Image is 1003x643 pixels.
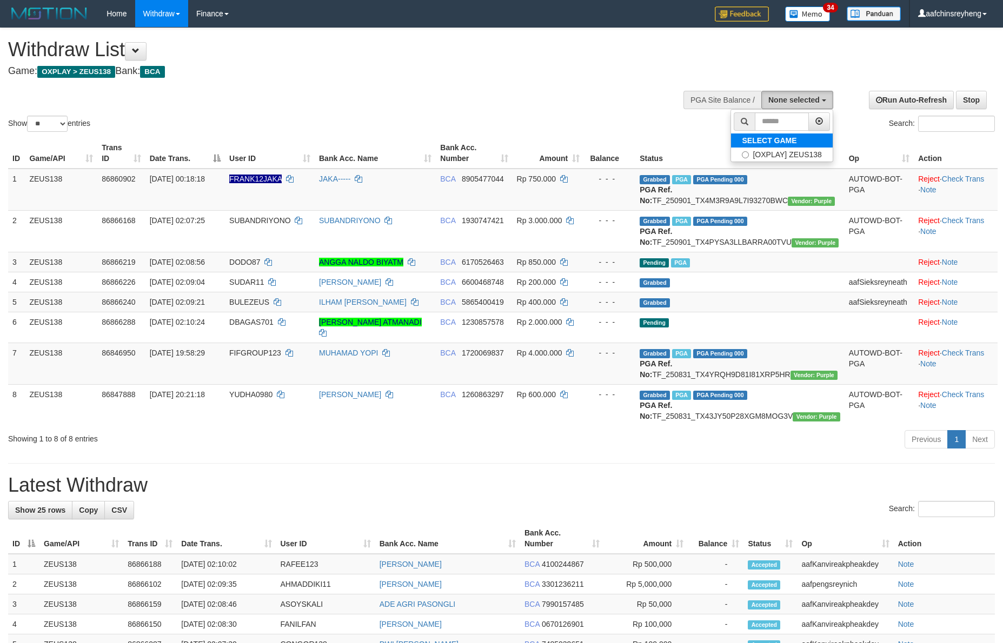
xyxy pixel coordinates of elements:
div: - - - [588,347,631,358]
div: - - - [588,317,631,327]
a: [PERSON_NAME] [319,278,381,286]
th: Bank Acc. Name: activate to sort column ascending [375,523,520,554]
th: User ID: activate to sort column ascending [225,138,315,169]
td: [DATE] 02:09:35 [177,574,276,594]
td: AUTOWD-BOT-PGA [845,210,914,252]
td: ASOYSKALI [276,594,375,614]
input: Search: [918,501,995,517]
span: Rp 2.000.000 [517,318,562,326]
th: Game/API: activate to sort column ascending [25,138,97,169]
span: PGA Pending [693,175,747,184]
span: BULEZEUS [229,298,269,306]
span: DBAGAS701 [229,318,274,326]
a: Reject [918,175,940,183]
span: Vendor URL: https://trx4.1velocity.biz [791,371,838,380]
span: Accepted [748,600,780,609]
span: 86860902 [102,175,135,183]
a: Check Trans [942,175,985,183]
td: 4 [8,614,39,634]
span: Copy 4100244867 to clipboard [542,560,584,568]
td: ZEUS138 [25,272,97,292]
td: aafSieksreyneath [845,292,914,312]
span: Accepted [748,580,780,590]
a: Note [942,278,958,286]
span: BCA [524,620,540,628]
td: aafKanvireakpheakdey [797,554,893,574]
td: AUTOWD-BOT-PGA [845,169,914,211]
td: AUTOWD-BOT-PGA [845,343,914,384]
img: panduan.png [847,6,901,21]
span: Rp 750.000 [517,175,556,183]
td: - [688,554,743,574]
td: 5 [8,292,25,312]
td: aafpengsreynich [797,574,893,594]
td: · · [914,210,998,252]
td: · · [914,384,998,426]
td: [DATE] 02:08:30 [177,614,276,634]
td: 7 [8,343,25,384]
td: Rp 50,000 [604,594,688,614]
div: - - - [588,277,631,287]
td: - [688,574,743,594]
th: Status: activate to sort column ascending [743,523,797,554]
a: Stop [956,91,987,109]
div: - - - [588,215,631,226]
label: Search: [889,501,995,517]
th: Bank Acc. Name: activate to sort column ascending [315,138,436,169]
th: User ID: activate to sort column ascending [276,523,375,554]
td: TF_250901_TX4M3R9A9L7I93270BWC [635,169,845,211]
b: PGA Ref. No: [640,185,672,205]
select: Showentries [27,116,68,132]
span: FIFGROUP123 [229,349,281,357]
th: Action [894,523,995,554]
a: ILHAM [PERSON_NAME] [319,298,407,306]
a: Reject [918,258,940,266]
span: PGA Pending [693,391,747,400]
a: Note [898,560,914,568]
a: Reject [918,349,940,357]
button: None selected [761,91,833,109]
div: - - - [588,257,631,267]
span: Marked by aafpengsreynich [671,258,690,267]
a: 1 [947,430,966,448]
a: ANGGA NALDO BIYATM [319,258,403,266]
span: Marked by aafpengsreynich [672,217,691,226]
td: 1 [8,169,25,211]
span: 86846950 [102,349,135,357]
td: ZEUS138 [39,594,123,614]
a: Reject [918,216,940,225]
a: Reject [918,318,940,326]
a: [PERSON_NAME] [380,560,442,568]
td: FANILFAN [276,614,375,634]
td: ZEUS138 [39,554,123,574]
td: aafSieksreyneath [845,272,914,292]
span: SUDAR11 [229,278,264,286]
th: Balance: activate to sort column ascending [688,523,743,554]
span: DODO87 [229,258,261,266]
td: ZEUS138 [39,574,123,594]
span: Grabbed [640,349,670,358]
span: SUBANDRIYONO [229,216,291,225]
span: Marked by aafnoeunsreypich [672,391,691,400]
td: RAFEE123 [276,554,375,574]
a: Note [920,227,936,236]
a: Note [920,185,936,194]
a: Next [965,430,995,448]
span: Rp 850.000 [517,258,556,266]
a: JAKA----- [319,175,350,183]
span: Accepted [748,560,780,570]
th: Trans ID: activate to sort column ascending [123,523,177,554]
td: 4 [8,272,25,292]
span: 86866240 [102,298,135,306]
div: PGA Site Balance / [683,91,761,109]
span: OXPLAY > ZEUS138 [37,66,115,78]
span: BCA [440,216,455,225]
h4: Game: Bank: [8,66,658,77]
td: aafKanvireakpheakdey [797,614,893,634]
td: 2 [8,210,25,252]
span: PGA Pending [693,349,747,358]
a: Note [898,620,914,628]
span: Grabbed [640,278,670,287]
input: [OXPLAY] ZEUS138 [742,151,749,158]
span: Marked by aafpengsreynich [672,175,691,184]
